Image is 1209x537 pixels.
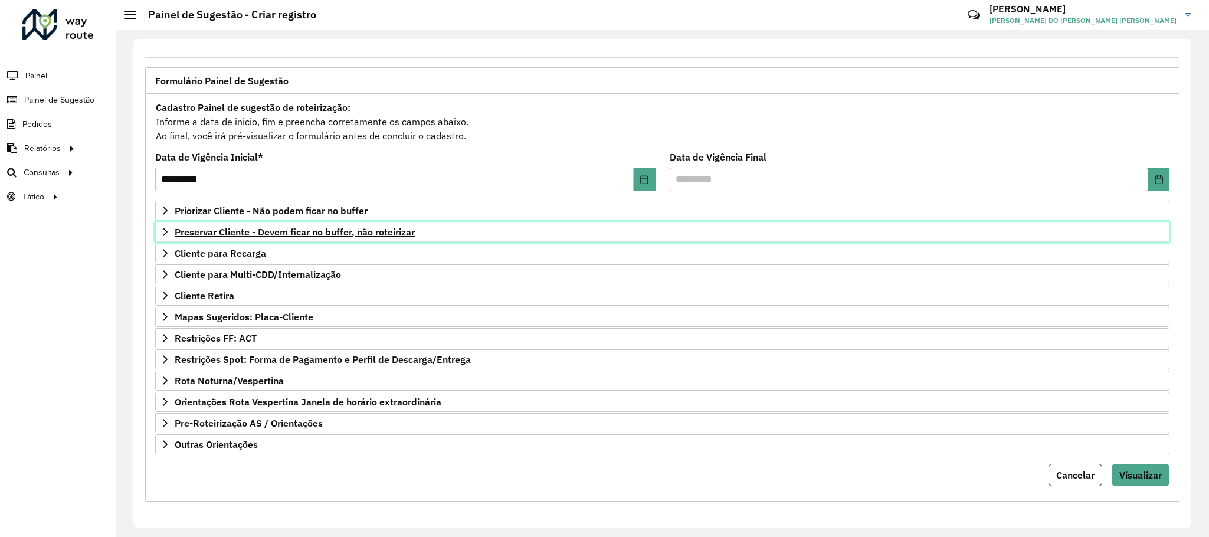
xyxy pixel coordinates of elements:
div: Informe a data de inicio, fim e preencha corretamente os campos abaixo. Ao final, você irá pré-vi... [155,100,1169,143]
span: Preservar Cliente - Devem ficar no buffer, não roteirizar [175,227,415,237]
a: Outras Orientações [155,434,1169,454]
span: Outras Orientações [175,440,258,449]
a: Restrições FF: ACT [155,328,1169,348]
a: Orientações Rota Vespertina Janela de horário extraordinária [155,392,1169,412]
span: Tático [22,191,44,203]
label: Data de Vigência Final [670,150,766,164]
h2: Painel de Sugestão - Criar registro [136,8,316,21]
strong: Cadastro Painel de sugestão de roteirização: [156,101,350,113]
span: Restrições Spot: Forma de Pagamento e Perfil de Descarga/Entrega [175,355,471,364]
a: Cliente para Recarga [155,243,1169,263]
button: Choose Date [1148,168,1169,191]
span: Painel de Sugestão [24,94,94,106]
a: Contato Rápido [961,2,987,28]
span: Mapas Sugeridos: Placa-Cliente [175,312,313,322]
span: Cliente Retira [175,291,234,300]
span: Orientações Rota Vespertina Janela de horário extraordinária [175,397,441,407]
span: Rota Noturna/Vespertina [175,376,284,385]
button: Visualizar [1112,464,1169,486]
span: Consultas [24,166,60,179]
span: Pedidos [22,118,52,130]
span: [PERSON_NAME] DO [PERSON_NAME] [PERSON_NAME] [990,15,1177,26]
label: Data de Vigência Inicial [155,150,263,164]
a: Cliente para Multi-CDD/Internalização [155,264,1169,284]
span: Priorizar Cliente - Não podem ficar no buffer [175,206,368,215]
span: Restrições FF: ACT [175,333,257,343]
span: Pre-Roteirização AS / Orientações [175,418,323,428]
a: Preservar Cliente - Devem ficar no buffer, não roteirizar [155,222,1169,242]
span: Visualizar [1119,469,1162,481]
span: Painel [25,70,47,82]
span: Formulário Painel de Sugestão [155,76,289,86]
span: Cancelar [1056,469,1095,481]
span: Cliente para Recarga [175,248,266,258]
button: Cancelar [1049,464,1102,486]
a: Restrições Spot: Forma de Pagamento e Perfil de Descarga/Entrega [155,349,1169,369]
h3: [PERSON_NAME] [990,4,1177,15]
span: Cliente para Multi-CDD/Internalização [175,270,341,279]
a: Mapas Sugeridos: Placa-Cliente [155,307,1169,327]
a: Pre-Roteirização AS / Orientações [155,413,1169,433]
a: Priorizar Cliente - Não podem ficar no buffer [155,201,1169,221]
span: Relatórios [24,142,61,155]
a: Rota Noturna/Vespertina [155,371,1169,391]
button: Choose Date [634,168,655,191]
a: Cliente Retira [155,286,1169,306]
